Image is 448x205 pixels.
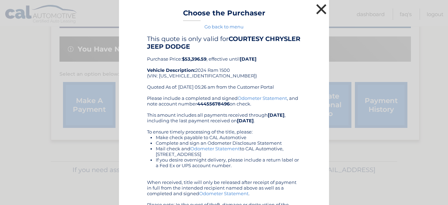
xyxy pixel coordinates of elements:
[237,118,254,123] b: [DATE]
[268,112,285,118] b: [DATE]
[147,67,195,73] strong: Vehicle Description:
[314,2,328,16] button: ×
[147,35,300,50] b: COURTESY CHRYSLER JEEP DODGE
[156,146,301,157] li: Mail check and to CAL Automotive, [STREET_ADDRESS]
[182,56,206,62] b: $53,396.59
[156,135,301,140] li: Make check payable to CAL Automotive
[199,191,248,196] a: Odometer Statement
[204,24,244,29] a: Go back to menu
[240,56,257,62] b: [DATE]
[183,9,265,21] h3: Choose the Purchaser
[197,101,230,107] b: 44455678496
[147,35,301,50] h4: This quote is only valid for
[156,157,301,168] li: If you desire overnight delivery, please include a return label or a Fed Ex or UPS account number.
[147,35,301,95] div: Purchase Price: , effective until 2024 Ram 1500 (VIN: [US_VEHICLE_IDENTIFICATION_NUMBER]) Quoted ...
[190,146,240,151] a: Odometer Statement
[238,95,287,101] a: Odometer Statement
[156,140,301,146] li: Complete and sign an Odometer Disclosure Statement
